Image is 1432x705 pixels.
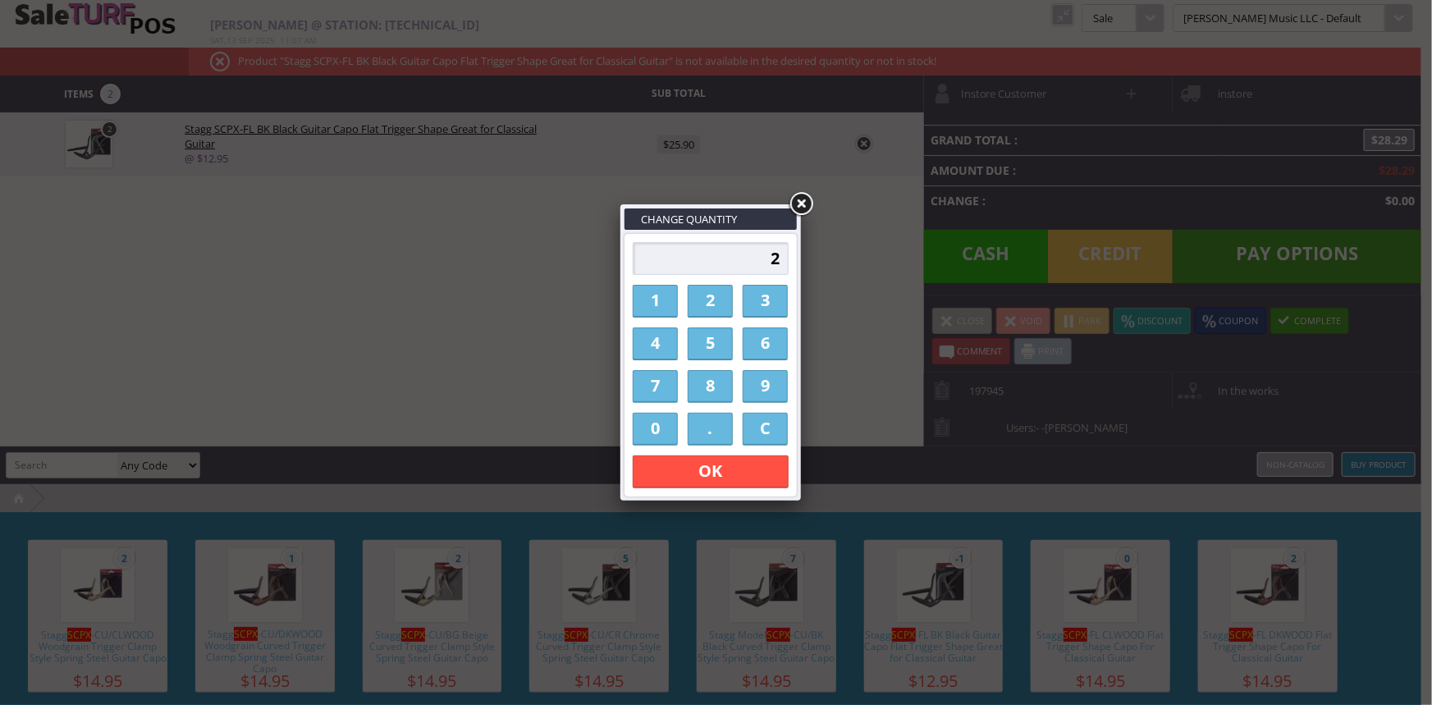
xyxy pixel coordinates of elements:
a: 0 [633,413,678,446]
a: . [688,413,733,446]
a: 7 [633,370,678,403]
a: 8 [688,370,733,403]
a: 6 [743,327,788,360]
a: C [743,413,788,446]
a: 2 [688,285,733,318]
a: 4 [633,327,678,360]
a: Close [786,190,816,219]
a: 5 [688,327,733,360]
a: 9 [743,370,788,403]
a: 3 [743,285,788,318]
h3: Change Quantity [624,208,797,230]
a: 1 [633,285,678,318]
a: OK [633,456,789,488]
